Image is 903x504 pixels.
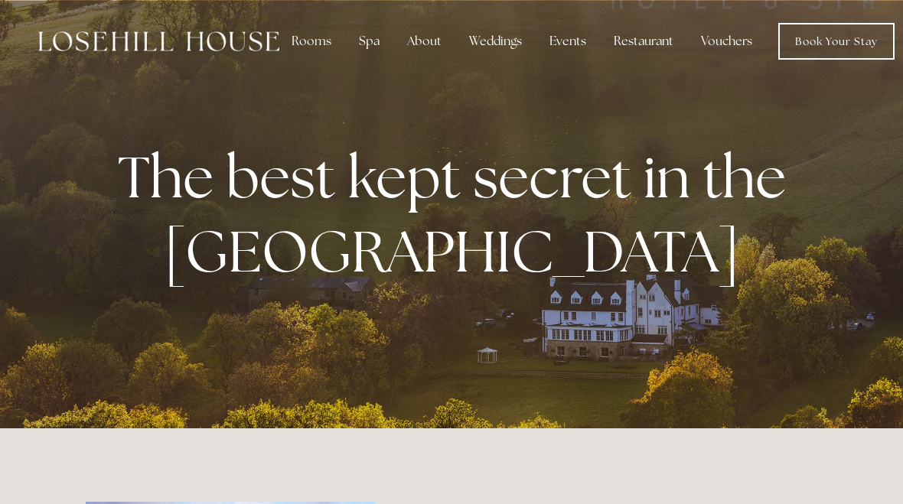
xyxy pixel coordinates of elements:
div: Spa [347,26,392,57]
div: Rooms [279,26,344,57]
div: Restaurant [601,26,686,57]
div: Weddings [457,26,534,57]
div: Events [537,26,598,57]
a: Book Your Stay [778,23,895,60]
strong: The best kept secret in the [GEOGRAPHIC_DATA] [118,139,798,289]
img: Losehill House [38,31,279,51]
div: About [395,26,454,57]
a: Vouchers [689,26,764,57]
